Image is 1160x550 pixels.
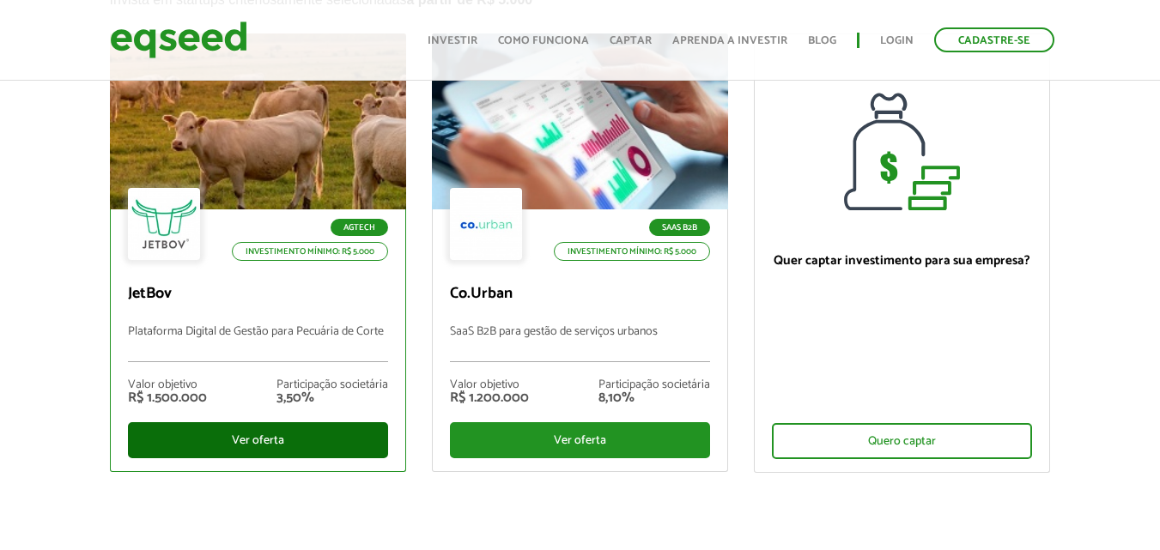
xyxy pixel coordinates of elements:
[772,423,1032,459] div: Quero captar
[110,17,247,63] img: EqSeed
[450,391,529,405] div: R$ 1.200.000
[808,35,836,46] a: Blog
[672,35,787,46] a: Aprenda a investir
[232,242,388,261] p: Investimento mínimo: R$ 5.000
[276,379,388,391] div: Participação societária
[934,27,1054,52] a: Cadastre-se
[428,35,477,46] a: Investir
[128,391,207,405] div: R$ 1.500.000
[450,422,710,458] div: Ver oferta
[554,242,710,261] p: Investimento mínimo: R$ 5.000
[772,253,1032,269] p: Quer captar investimento para sua empresa?
[450,325,710,362] p: SaaS B2B para gestão de serviços urbanos
[276,391,388,405] div: 3,50%
[128,379,207,391] div: Valor objetivo
[498,35,589,46] a: Como funciona
[880,35,914,46] a: Login
[754,33,1050,473] a: Quer captar investimento para sua empresa? Quero captar
[128,285,388,304] p: JetBov
[598,391,710,405] div: 8,10%
[450,379,529,391] div: Valor objetivo
[598,379,710,391] div: Participação societária
[331,219,388,236] p: Agtech
[610,35,652,46] a: Captar
[128,422,388,458] div: Ver oferta
[649,219,710,236] p: SaaS B2B
[432,33,728,472] a: SaaS B2B Investimento mínimo: R$ 5.000 Co.Urban SaaS B2B para gestão de serviços urbanos Valor ob...
[128,325,388,362] p: Plataforma Digital de Gestão para Pecuária de Corte
[110,33,406,472] a: Agtech Investimento mínimo: R$ 5.000 JetBov Plataforma Digital de Gestão para Pecuária de Corte V...
[450,285,710,304] p: Co.Urban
